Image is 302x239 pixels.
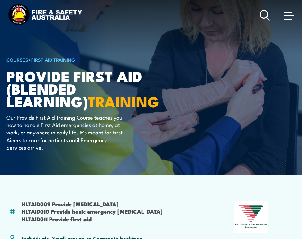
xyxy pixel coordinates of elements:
img: Nationally Recognised Training logo. [234,201,268,233]
li: HLTAID009 Provide [MEDICAL_DATA] [22,200,163,207]
h6: > [6,56,165,63]
a: COURSES [6,56,28,63]
li: HLTAID010 Provide basic emergency [MEDICAL_DATA] [22,207,163,215]
a: First Aid Training [31,56,75,63]
h1: Provide First Aid (Blended Learning) [6,69,165,107]
p: Our Provide First Aid Training Course teaches you how to handle First Aid emergencies at home, at... [6,114,124,151]
li: HLTAID011 Provide first aid [22,215,163,223]
strong: TRAINING [88,90,159,112]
